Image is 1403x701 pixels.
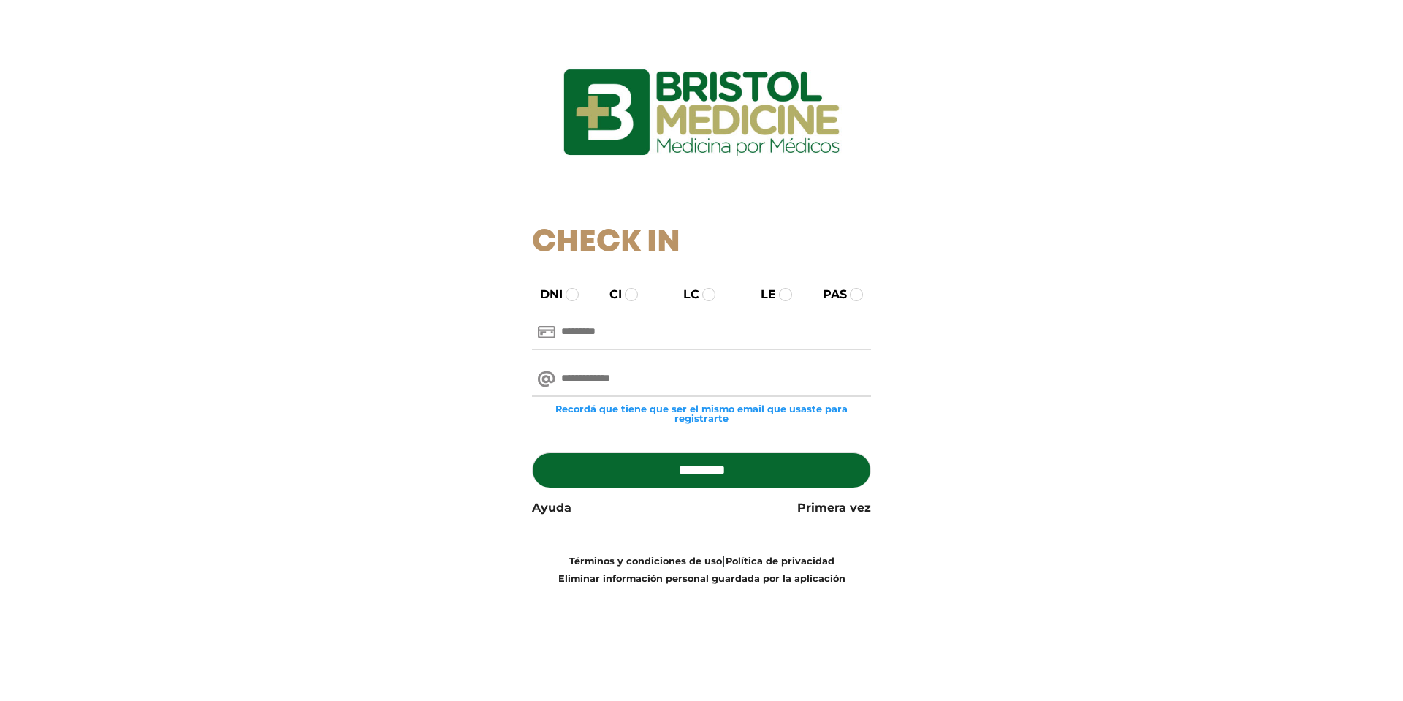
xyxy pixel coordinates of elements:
label: DNI [527,286,563,303]
h1: Check In [532,225,872,262]
label: CI [596,286,622,303]
label: LC [670,286,699,303]
a: Ayuda [532,499,571,517]
img: logo_ingresarbristol.jpg [504,18,899,208]
div: | [521,552,883,587]
a: Primera vez [797,499,871,517]
a: Eliminar información personal guardada por la aplicación [558,573,845,584]
label: PAS [810,286,847,303]
a: Términos y condiciones de uso [569,556,722,567]
label: LE [748,286,776,303]
small: Recordá que tiene que ser el mismo email que usaste para registrarte [532,404,872,423]
a: Política de privacidad [726,556,834,567]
